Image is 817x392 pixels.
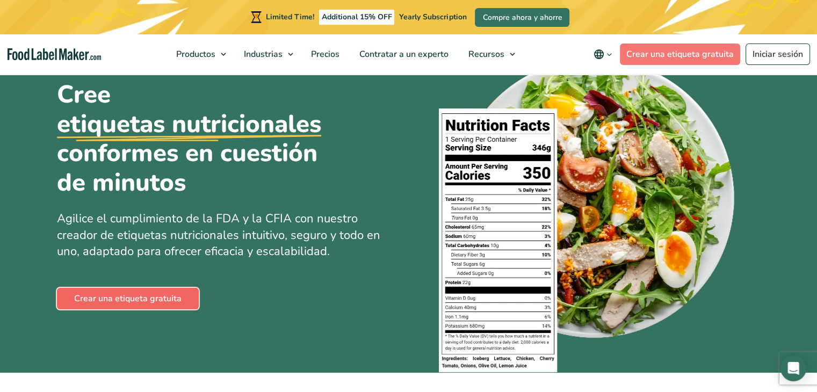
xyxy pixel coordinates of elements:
a: Contratar a un experto [350,34,456,74]
span: Recursos [465,48,505,60]
span: Industrias [241,48,284,60]
span: Productos [173,48,216,60]
a: Compre ahora y ahorre [475,8,569,27]
a: Precios [301,34,347,74]
span: Additional 15% OFF [319,10,395,25]
div: Open Intercom Messenger [780,355,806,381]
h1: Cree conformes en cuestión de minutos [57,80,347,198]
span: Limited Time! [266,12,314,22]
a: Productos [167,34,232,74]
a: Crear una etiqueta gratuita [620,43,740,65]
span: Precios [308,48,341,60]
a: Recursos [459,34,520,74]
a: Industrias [234,34,299,74]
a: Crear una etiqueta gratuita [57,288,199,309]
u: etiquetas nutricionales [57,110,321,139]
span: Agilice el cumplimiento de la FDA y la CFIA con nuestro creador de etiquetas nutricionales intuit... [57,210,380,260]
span: Yearly Subscription [399,12,466,22]
span: Contratar a un experto [356,48,450,60]
img: Un plato de comida con una etiqueta de información nutricional encima. [439,51,738,373]
a: Iniciar sesión [746,43,810,65]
